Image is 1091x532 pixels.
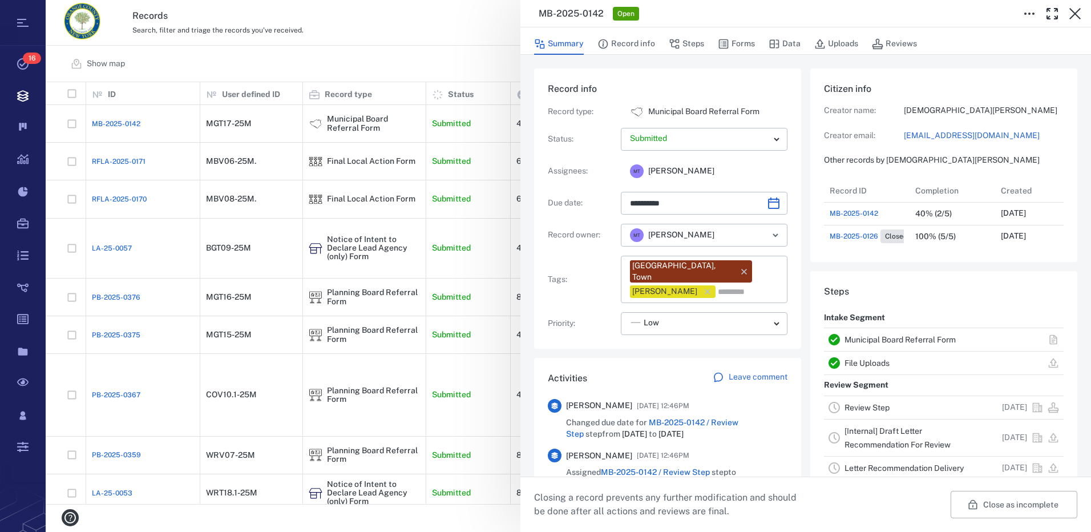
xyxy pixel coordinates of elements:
[566,418,738,438] a: MB-2025-0142 / Review Step
[658,429,684,438] span: [DATE]
[644,317,659,329] span: Low
[872,33,917,55] button: Reviews
[810,271,1077,503] div: StepsIntake SegmentMunicipal Board Referral FormFile UploadsReview SegmentReview Step[DATE][Inter...
[548,318,616,329] p: Priority :
[632,260,734,283] div: [GEOGRAPHIC_DATA], Town
[830,231,878,241] span: MB-2025-0126
[1002,462,1027,474] p: [DATE]
[637,449,689,462] span: [DATE] 12:46PM
[1001,231,1026,242] p: [DATE]
[548,82,787,96] h6: Record info
[824,155,1064,166] p: Other records by [DEMOGRAPHIC_DATA][PERSON_NAME]
[630,164,644,178] div: M T
[1001,175,1032,207] div: Created
[951,491,1077,518] button: Close as incomplete
[824,82,1064,96] h6: Citizen info
[534,33,584,55] button: Summary
[810,68,1077,271] div: Citizen infoCreator name:[DEMOGRAPHIC_DATA][PERSON_NAME]Creator email:[EMAIL_ADDRESS][DOMAIN_NAME...
[814,33,858,55] button: Uploads
[615,9,637,19] span: Open
[904,105,1064,116] p: [DEMOGRAPHIC_DATA][PERSON_NAME]
[630,105,644,119] div: Municipal Board Referral Form
[762,192,785,215] button: Choose date, selected date is Nov 9, 2025
[769,33,801,55] button: Data
[548,106,616,118] p: Record type :
[548,372,587,385] h6: Activities
[534,491,806,518] p: Closing a record prevents any further modification and should be done after all actions and revie...
[566,417,787,440] span: Changed due date for step from to
[534,68,801,358] div: Record infoRecord type:icon Municipal Board Referral FormMunicipal Board Referral FormStatus:Assi...
[548,134,616,145] p: Status :
[844,358,890,368] a: File Uploads
[718,33,755,55] button: Forms
[713,372,787,385] a: Leave comment
[637,399,689,413] span: [DATE] 12:46PM
[630,228,644,242] div: M T
[915,209,952,218] div: 40% (2/5)
[824,179,910,202] div: Record ID
[830,229,912,243] a: MB-2025-0126Closed
[1041,2,1064,25] button: Toggle Fullscreen
[622,429,647,438] span: [DATE]
[1018,2,1041,25] button: Toggle to Edit Boxes
[767,227,783,243] button: Open
[648,229,714,241] span: [PERSON_NAME]
[824,375,888,396] p: Review Segment
[824,105,904,116] p: Creator name:
[548,198,616,209] p: Due date :
[830,208,878,219] a: MB-2025-0142
[539,7,604,21] h3: MB-2025-0142
[915,175,959,207] div: Completion
[548,274,616,285] p: Tags :
[566,450,632,462] span: [PERSON_NAME]
[729,372,787,383] p: Leave comment
[597,33,655,55] button: Record info
[1002,402,1027,413] p: [DATE]
[844,335,956,344] a: Municipal Board Referral Form
[601,467,710,477] a: MB-2025-0142 / Review Step
[1064,2,1086,25] button: Close
[566,400,632,412] span: [PERSON_NAME]
[1002,432,1027,444] p: [DATE]
[648,106,759,118] p: Municipal Board Referral Form
[1001,208,1026,219] p: [DATE]
[26,8,49,18] span: Help
[910,179,995,202] div: Completion
[669,33,704,55] button: Steps
[630,105,644,119] img: icon Municipal Board Referral Form
[824,130,904,142] p: Creator email:
[915,232,956,241] div: 100% (5/5)
[824,285,1064,299] h6: Steps
[648,166,714,177] span: [PERSON_NAME]
[548,166,616,177] p: Assignees :
[630,133,769,144] p: Submitted
[844,464,964,473] a: Letter Recommendation Delivery
[844,403,890,412] a: Review Step
[23,53,41,64] span: 16
[904,130,1064,142] a: [EMAIL_ADDRESS][DOMAIN_NAME]
[844,426,951,449] a: [Internal] Draft Letter Recommendation For Review
[883,232,910,241] span: Closed
[548,229,616,241] p: Record owner :
[830,175,867,207] div: Record ID
[632,286,697,297] div: [PERSON_NAME]
[566,467,736,478] span: Assigned step to
[995,179,1081,202] div: Created
[824,308,885,328] p: Intake Segment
